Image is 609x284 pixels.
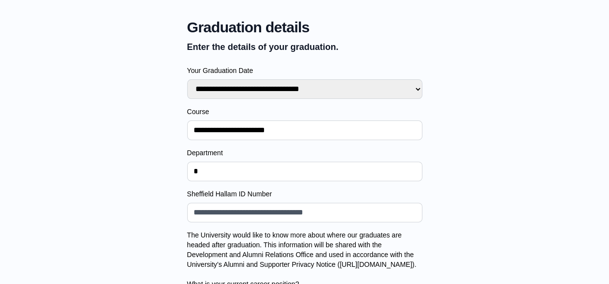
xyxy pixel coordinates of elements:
[187,148,422,158] label: Department
[187,19,422,36] span: Graduation details
[187,107,422,117] label: Course
[187,66,422,75] label: Your Graduation Date
[187,40,422,54] p: Enter the details of your graduation.
[187,189,422,199] label: Sheffield Hallam ID Number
